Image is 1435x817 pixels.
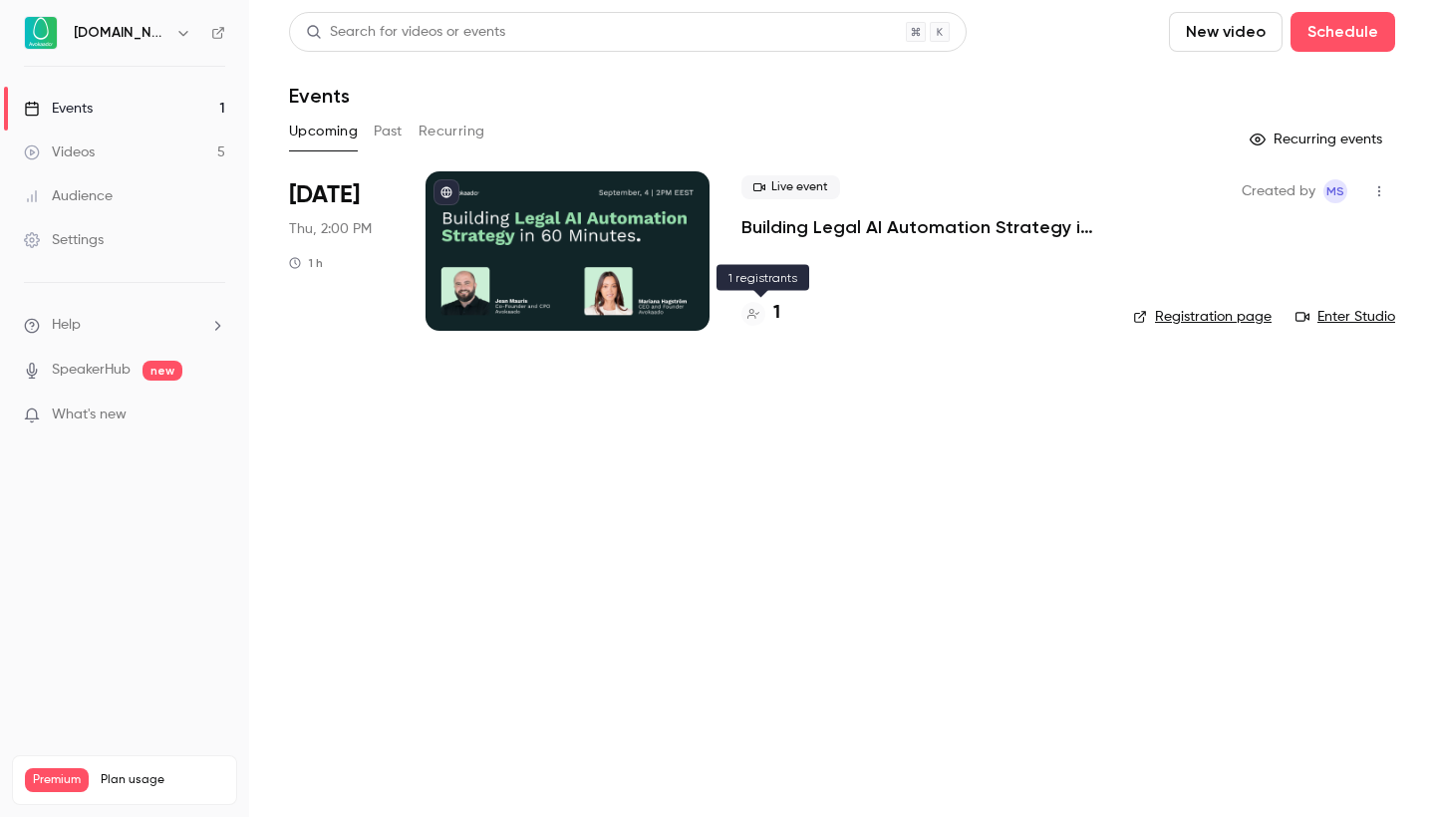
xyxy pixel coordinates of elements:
[1323,179,1347,203] span: Marie Skachko
[741,300,780,327] a: 1
[74,23,167,43] h6: [DOMAIN_NAME]
[1295,307,1395,327] a: Enter Studio
[25,17,57,49] img: Avokaado.io
[24,230,104,250] div: Settings
[1326,179,1344,203] span: MS
[52,405,127,425] span: What's new
[52,360,131,381] a: SpeakerHub
[306,22,505,43] div: Search for videos or events
[24,99,93,119] div: Events
[101,772,224,788] span: Plan usage
[289,219,372,239] span: Thu, 2:00 PM
[24,315,225,336] li: help-dropdown-opener
[1291,12,1395,52] button: Schedule
[24,186,113,206] div: Audience
[289,255,323,271] div: 1 h
[1241,124,1395,155] button: Recurring events
[773,300,780,327] h4: 1
[289,171,394,331] div: Sep 4 Thu, 2:00 PM (Europe/Tallinn)
[1242,179,1315,203] span: Created by
[24,142,95,162] div: Videos
[289,116,358,147] button: Upcoming
[289,84,350,108] h1: Events
[741,215,1101,239] a: Building Legal AI Automation Strategy in 60 Minutes
[419,116,485,147] button: Recurring
[289,179,360,211] span: [DATE]
[1133,307,1272,327] a: Registration page
[143,361,182,381] span: new
[741,175,840,199] span: Live event
[1169,12,1283,52] button: New video
[25,768,89,792] span: Premium
[374,116,403,147] button: Past
[52,315,81,336] span: Help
